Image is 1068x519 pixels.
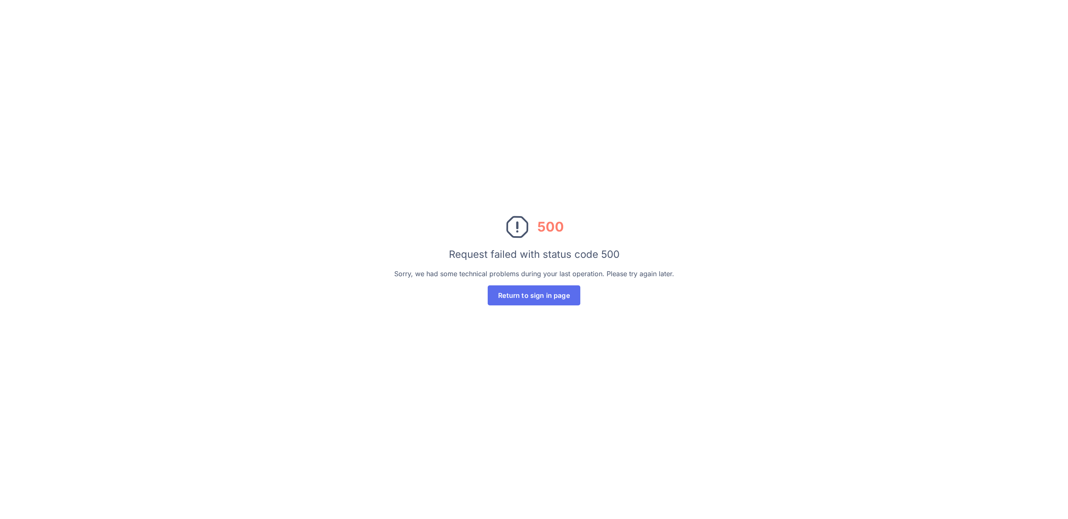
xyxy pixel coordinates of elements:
[449,247,620,262] div: Request failed with status code 500
[537,217,564,237] div: 500
[504,214,531,240] img: svg%3e
[394,269,674,279] div: Sorry, we had some technical problems during your last operation. Please try again later.
[498,292,570,299] span: Return to sign in page
[488,285,580,305] button: Return to sign in page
